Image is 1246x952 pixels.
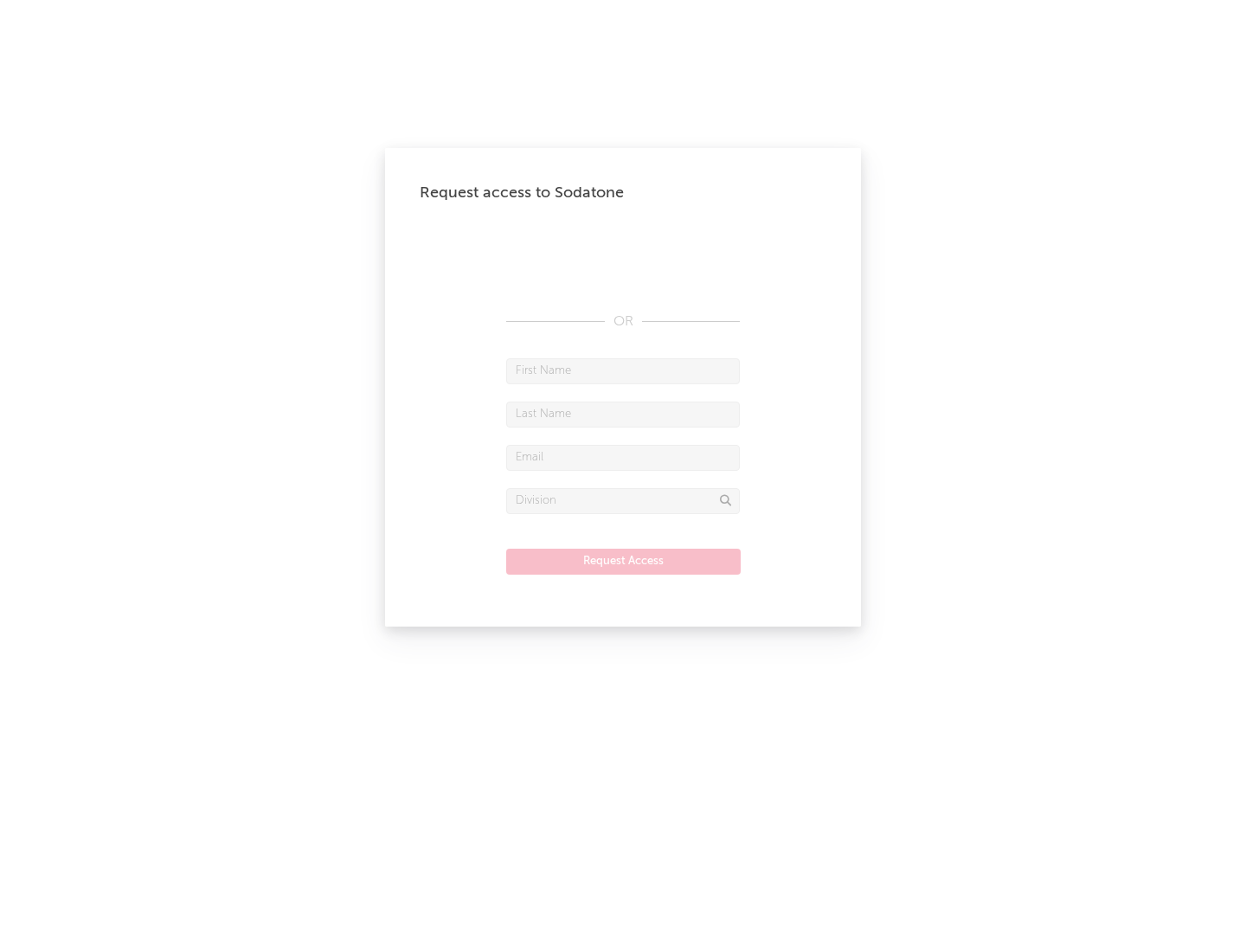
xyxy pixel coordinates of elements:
div: Request access to Sodatone [420,183,826,203]
input: Last Name [506,402,740,428]
input: Division [506,488,740,514]
button: Request Access [506,549,741,575]
div: OR [506,312,740,332]
input: Email [506,445,740,471]
input: First Name [506,358,740,384]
